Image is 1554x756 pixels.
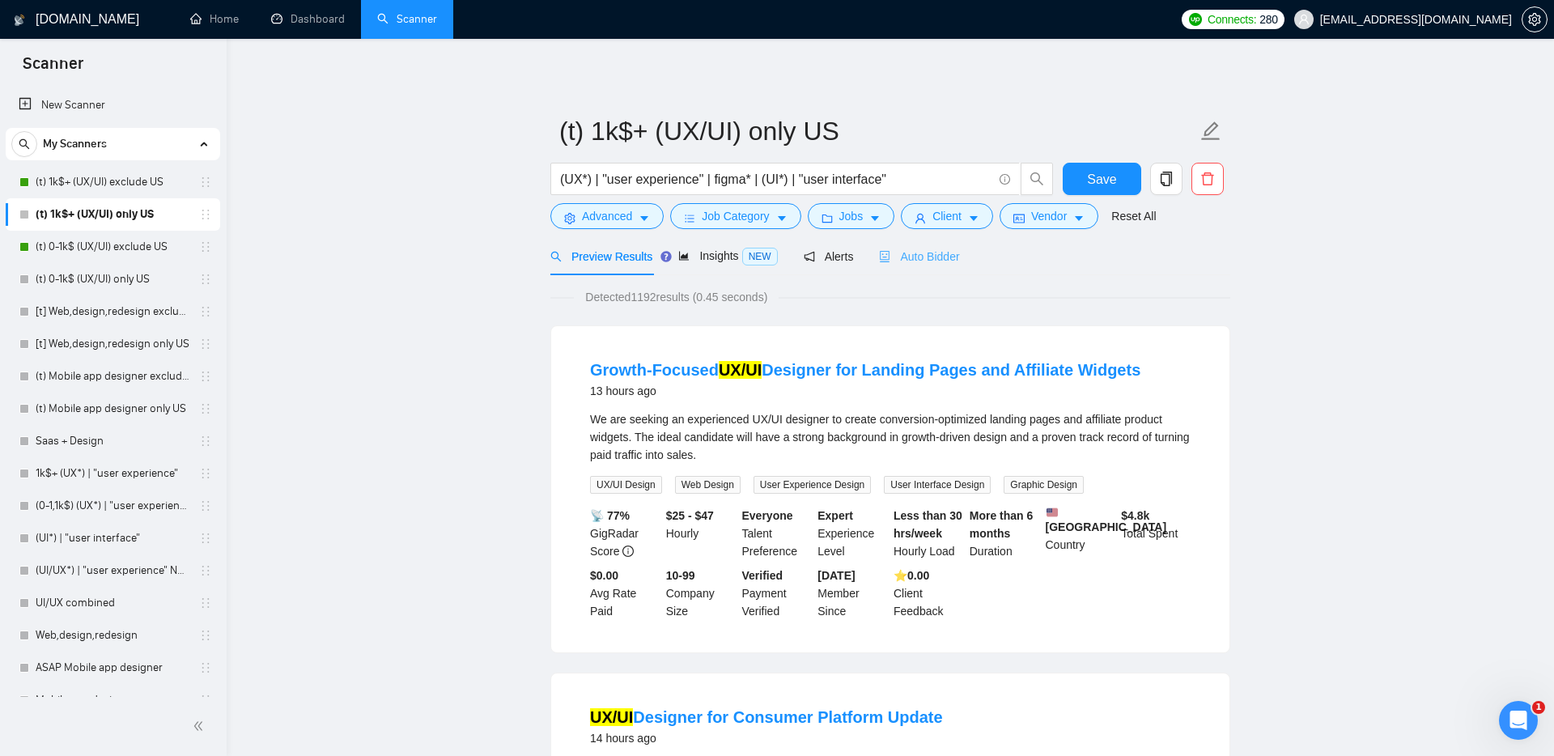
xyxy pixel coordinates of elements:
[587,567,663,620] div: Avg Rate Paid
[11,131,37,157] button: search
[1532,701,1545,714] span: 1
[675,476,741,494] span: Web Design
[190,12,239,26] a: homeHome
[590,708,943,726] a: UX/UIDesigner for Consumer Platform Update
[670,203,800,229] button: barsJob Categorycaret-down
[36,490,189,522] a: (0-1,1k$) (UX*) | "user experience"
[590,708,633,726] mark: UX/UI
[199,305,212,318] span: holder
[1021,163,1053,195] button: search
[199,402,212,415] span: holder
[901,203,993,229] button: userClientcaret-down
[36,684,189,716] a: Mobile app designer
[36,652,189,684] a: ASAP Mobile app designer
[377,12,437,26] a: searchScanner
[36,587,189,619] a: UI/UX combined
[199,208,212,221] span: holder
[590,569,618,582] b: $0.00
[199,564,212,577] span: holder
[1087,169,1116,189] span: Save
[1021,172,1052,186] span: search
[550,251,562,262] span: search
[966,507,1042,560] div: Duration
[10,52,96,86] span: Scanner
[1111,207,1156,225] a: Reset All
[560,169,992,189] input: Search Freelance Jobs...
[1073,212,1085,224] span: caret-down
[1298,14,1310,25] span: user
[271,12,345,26] a: dashboardDashboard
[199,694,212,707] span: holder
[199,532,212,545] span: holder
[1522,6,1548,32] button: setting
[199,240,212,253] span: holder
[36,554,189,587] a: (UI/UX*) | "user experience" NEW
[590,728,943,748] div: 14 hours ago
[890,507,966,560] div: Hourly Load
[6,128,220,716] li: My Scanners
[590,361,1140,379] a: Growth-FocusedUX/UIDesigner for Landing Pages and Affiliate Widgets
[199,597,212,609] span: holder
[814,567,890,620] div: Member Since
[590,410,1191,464] div: We are seeking an experienced UX/UI designer to create conversion-optimized landing pages and aff...
[666,509,714,522] b: $25 - $47
[574,288,779,306] span: Detected 1192 results (0.45 seconds)
[36,166,189,198] a: (t) 1k$+ (UX/UI) exclude US
[199,435,212,448] span: holder
[36,263,189,295] a: (t) 0-1k$ (UX/UI) only US
[739,567,815,620] div: Payment Verified
[1118,507,1194,560] div: Total Spent
[199,273,212,286] span: holder
[199,370,212,383] span: holder
[1047,507,1058,518] img: 🇺🇸
[36,198,189,231] a: (t) 1k$+ (UX/UI) only US
[932,207,962,225] span: Client
[890,567,966,620] div: Client Feedback
[199,338,212,350] span: holder
[879,251,890,262] span: robot
[1000,203,1098,229] button: idcardVendorcaret-down
[564,212,575,224] span: setting
[839,207,864,225] span: Jobs
[663,567,739,620] div: Company Size
[587,507,663,560] div: GigRadar Score
[1191,163,1224,195] button: delete
[739,507,815,560] div: Talent Preference
[808,203,895,229] button: folderJobscaret-down
[36,328,189,360] a: [t] Web,design,redesign only US
[199,176,212,189] span: holder
[550,203,664,229] button: settingAdvancedcaret-down
[1208,11,1256,28] span: Connects:
[1151,172,1182,186] span: copy
[199,499,212,512] span: holder
[590,476,662,494] span: UX/UI Design
[817,509,853,522] b: Expert
[19,89,207,121] a: New Scanner
[199,467,212,480] span: holder
[36,295,189,328] a: [t] Web,design,redesign exclude US
[1046,507,1167,533] b: [GEOGRAPHIC_DATA]
[1000,174,1010,185] span: info-circle
[14,7,25,33] img: logo
[1121,509,1149,522] b: $ 4.8k
[970,509,1034,540] b: More than 6 months
[1063,163,1141,195] button: Save
[915,212,926,224] span: user
[776,212,788,224] span: caret-down
[1031,207,1067,225] span: Vendor
[742,248,778,265] span: NEW
[193,718,209,734] span: double-left
[36,522,189,554] a: (UI*) | "user interface"
[804,250,854,263] span: Alerts
[678,250,690,261] span: area-chart
[582,207,632,225] span: Advanced
[894,569,929,582] b: ⭐️ 0.00
[1200,121,1221,142] span: edit
[590,381,1140,401] div: 13 hours ago
[804,251,815,262] span: notification
[36,393,189,425] a: (t) Mobile app designer only US
[1042,507,1119,560] div: Country
[742,509,793,522] b: Everyone
[36,619,189,652] a: Web,design,redesign
[199,661,212,674] span: holder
